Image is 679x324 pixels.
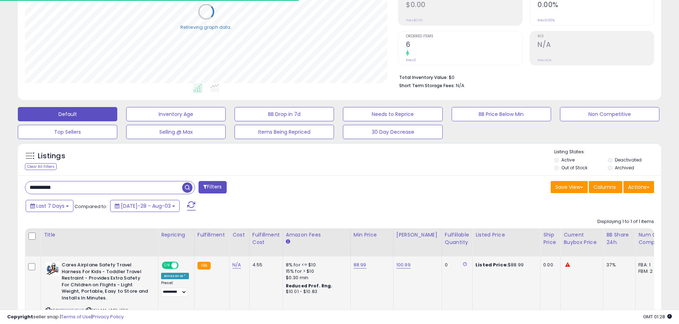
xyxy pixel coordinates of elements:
[197,262,211,270] small: FBA
[46,262,60,276] img: 51MWfVmYq9L._SL40_.jpg
[643,313,672,320] span: 2025-08-11 01:28 GMT
[197,231,226,239] div: Fulfillment
[445,262,467,268] div: 0
[406,41,522,50] h2: 6
[18,107,117,121] button: Default
[44,231,155,239] div: Title
[286,289,345,295] div: $10.01 - $10.83
[343,107,442,121] button: Needs to Reprice
[121,202,171,209] span: [DATE]-28 - Aug-03
[537,34,654,38] span: ROI
[92,313,124,320] a: Privacy Policy
[452,107,551,121] button: BB Price Below Min
[560,107,659,121] button: Non Competitive
[7,313,33,320] strong: Copyright
[18,125,117,139] button: Top Sellers
[606,231,632,246] div: BB Share 24h.
[110,200,180,212] button: [DATE]-28 - Aug-03
[638,268,662,275] div: FBM: 2
[161,281,189,297] div: Preset:
[62,262,148,303] b: Cares Airplane Safety Travel Harness For Kids - Toddler Travel Restraint - Provides Extra Safety ...
[589,181,622,193] button: Columns
[543,231,557,246] div: Ship Price
[74,203,107,210] span: Compared to:
[252,262,277,268] div: 4.55
[399,73,649,81] li: $0
[406,18,423,22] small: Prev: $0.00
[286,231,348,239] div: Amazon Fees
[180,24,232,30] div: Retrieving graph data..
[623,181,654,193] button: Actions
[199,181,226,193] button: Filters
[232,261,241,269] a: N/A
[61,313,91,320] a: Terms of Use
[25,163,57,170] div: Clear All Filters
[354,261,366,269] a: 88.99
[406,58,416,62] small: Prev: 0
[475,261,508,268] b: Listed Price:
[615,165,634,171] label: Archived
[615,157,642,163] label: Deactivated
[399,74,448,80] b: Total Inventory Value:
[343,125,442,139] button: 30 Day Decrease
[126,125,226,139] button: Selling @ Max
[60,307,84,313] a: B0012E4FV8
[126,107,226,121] button: Inventory Age
[554,149,661,155] p: Listing States:
[235,107,334,121] button: BB Drop in 7d
[638,231,664,246] div: Num of Comp.
[354,231,390,239] div: Min Price
[286,283,333,289] b: Reduced Prof. Rng.
[638,262,662,268] div: FBA: 1
[286,239,290,245] small: Amazon Fees.
[26,200,73,212] button: Last 7 Days
[235,125,334,139] button: Items Being Repriced
[456,82,464,89] span: N/A
[564,231,600,246] div: Current Buybox Price
[537,58,551,62] small: Prev: N/A
[396,261,411,269] a: 100.99
[163,262,171,269] span: ON
[537,41,654,50] h2: N/A
[597,218,654,225] div: Displaying 1 to 1 of 1 items
[286,275,345,281] div: $0.30 min
[178,262,189,269] span: OFF
[232,231,246,239] div: Cost
[406,34,522,38] span: Ordered Items
[537,1,654,10] h2: 0.00%
[36,202,65,209] span: Last 7 Days
[399,83,455,89] b: Short Term Storage Fees:
[561,157,575,163] label: Active
[475,231,537,239] div: Listed Price
[543,262,555,268] div: 0.00
[551,181,588,193] button: Save View
[161,231,191,239] div: Repricing
[396,231,439,239] div: [PERSON_NAME]
[7,314,124,320] div: seller snap | |
[593,184,616,191] span: Columns
[537,18,555,22] small: Prev: 0.00%
[252,231,280,246] div: Fulfillment Cost
[161,273,189,279] div: Amazon AI *
[85,307,128,313] span: | SKU: M4-V14Q-IR5K
[286,262,345,268] div: 8% for <= $10
[445,231,469,246] div: Fulfillable Quantity
[286,268,345,275] div: 15% for > $10
[475,262,535,268] div: $88.99
[38,151,65,161] h5: Listings
[406,1,522,10] h2: $0.00
[561,165,587,171] label: Out of Stock
[606,262,630,268] div: 37%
